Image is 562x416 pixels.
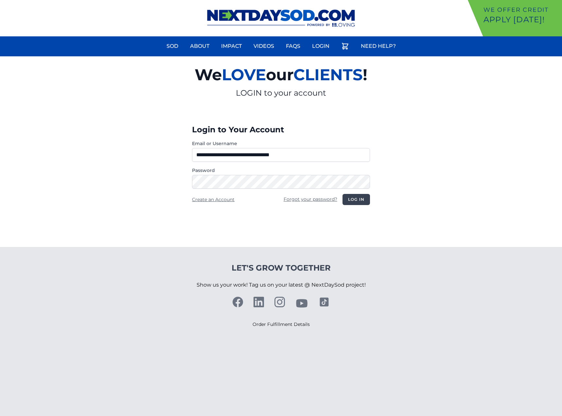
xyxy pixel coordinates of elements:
[119,62,443,88] h2: We our !
[222,65,266,84] span: LOVE
[357,38,400,54] a: Need Help?
[342,194,370,205] button: Log in
[308,38,333,54] a: Login
[483,14,559,25] p: Apply [DATE]!
[163,38,182,54] a: Sod
[253,321,310,327] a: Order Fulfillment Details
[192,197,235,202] a: Create an Account
[119,88,443,98] p: LOGIN to your account
[293,65,363,84] span: CLIENTS
[192,124,370,135] h3: Login to Your Account
[186,38,213,54] a: About
[197,273,366,297] p: Show us your work! Tag us on your latest @ NextDaySod project!
[483,5,559,14] p: We offer Credit
[284,196,337,202] a: Forgot your password?
[197,263,366,273] h4: Let's Grow Together
[282,38,304,54] a: FAQs
[192,140,370,147] label: Email or Username
[192,167,370,174] label: Password
[217,38,246,54] a: Impact
[250,38,278,54] a: Videos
